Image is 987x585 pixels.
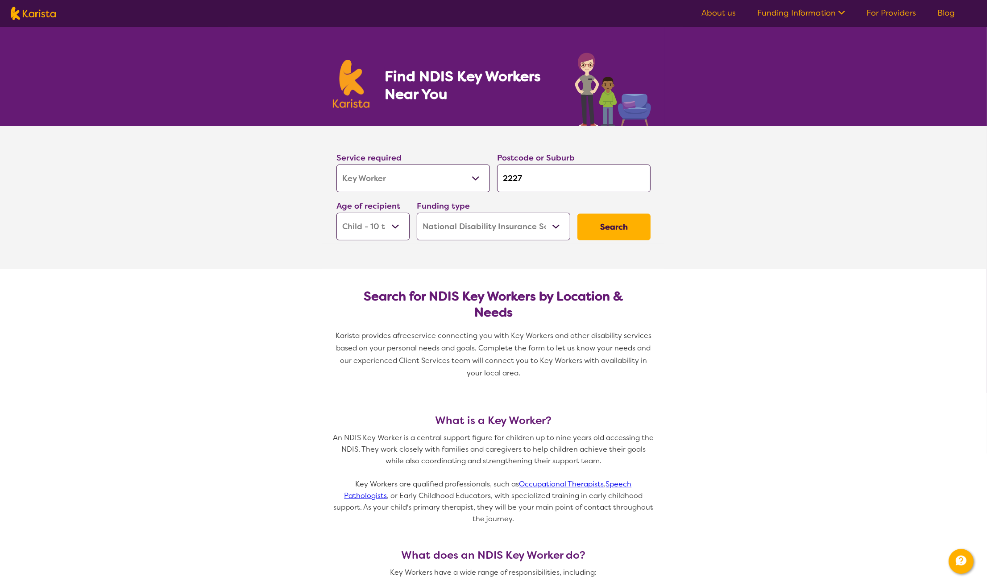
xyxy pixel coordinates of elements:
label: Postcode or Suburb [497,152,575,163]
a: Occupational Therapists [519,479,604,489]
h3: What does an NDIS Key Worker do? [333,549,654,561]
p: An NDIS Key Worker is a central support figure for children up to nine years old accessing the ND... [333,432,654,467]
h3: What is a Key Worker? [333,414,654,427]
img: Karista logo [11,7,56,20]
label: Age of recipient [336,201,400,211]
a: Blog [937,8,955,18]
button: Channel Menu [949,549,974,574]
label: Service required [336,152,402,163]
span: Karista provides a [336,331,397,340]
img: key-worker [572,48,654,126]
a: Funding Information [757,8,845,18]
span: Key Workers have a wide range of responsibilities, including: [390,568,597,577]
span: service connecting you with Key Workers and other disability services based on your personal need... [336,331,654,378]
label: Funding type [417,201,470,211]
img: Karista logo [333,60,369,108]
p: Key Workers are qualified professionals, such as , , or Early Childhood Educators, with specializ... [333,478,654,525]
span: free [397,331,411,340]
button: Search [577,214,651,240]
input: Type [497,165,651,192]
h1: Find NDIS Key Workers Near You [385,67,557,103]
a: About us [701,8,736,18]
h2: Search for NDIS Key Workers by Location & Needs [344,288,643,321]
a: For Providers [867,8,916,18]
